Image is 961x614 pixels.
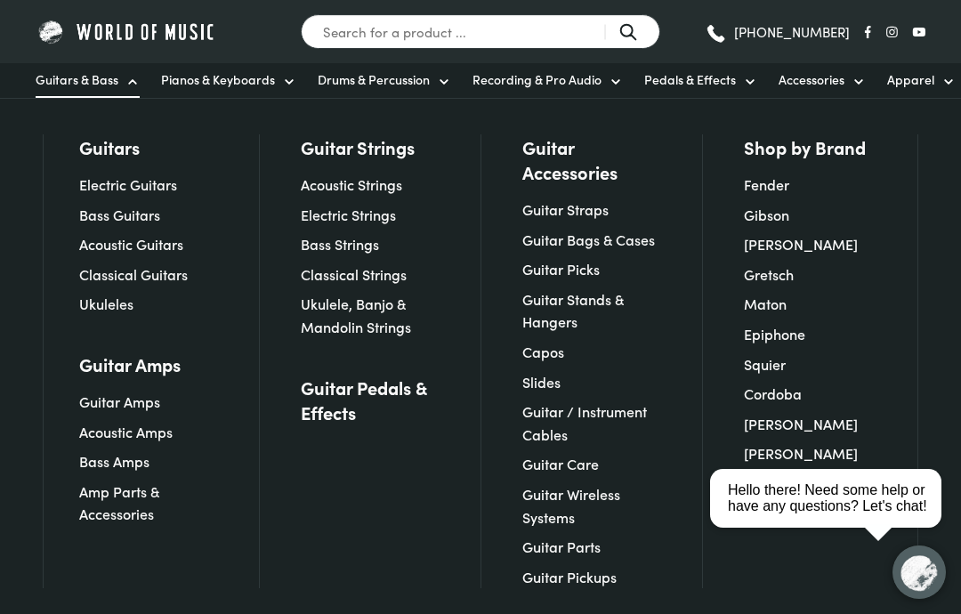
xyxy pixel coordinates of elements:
[79,134,140,159] a: Guitars
[744,134,866,159] a: Shop by Brand
[779,70,844,89] span: Accessories
[522,454,599,473] a: Guitar Care
[744,294,787,313] a: Maton
[887,70,934,89] span: Apparel
[744,384,802,403] a: Cordoba
[522,230,655,249] a: Guitar Bags & Cases
[301,174,402,194] a: Acoustic Strings
[301,205,396,224] a: Electric Strings
[79,422,173,441] a: Acoustic Amps
[734,25,850,38] span: [PHONE_NUMBER]
[744,205,789,224] a: Gibson
[703,418,961,614] iframe: Chat with our support team
[79,351,181,376] a: Guitar Amps
[79,294,133,313] a: Ukuleles
[79,174,177,194] a: Electric Guitars
[472,70,602,89] span: Recording & Pro Audio
[744,264,794,284] a: Gretsch
[522,372,561,392] a: Slides
[79,264,188,284] a: Classical Guitars
[318,70,430,89] span: Drums & Percussion
[705,19,850,45] a: [PHONE_NUMBER]
[301,375,439,424] a: Guitar Pedals & Effects
[522,199,609,219] a: Guitar Straps
[522,537,601,556] a: Guitar Parts
[79,392,160,411] a: Guitar Amps
[644,70,736,89] span: Pedals & Effects
[301,294,411,336] a: Ukulele, Banjo & Mandolin Strings
[301,134,415,159] a: Guitar Strings
[744,414,858,433] a: [PERSON_NAME]
[161,70,275,89] span: Pianos & Keyboards
[79,451,149,471] a: Bass Amps
[79,481,159,524] a: Amp Parts & Accessories
[79,205,160,224] a: Bass Guitars
[522,289,624,332] a: Guitar Stands & Hangers
[744,324,805,343] a: Epiphone
[744,174,789,194] a: Fender
[301,264,407,284] a: Classical Strings
[36,70,118,89] span: Guitars & Bass
[522,401,647,444] a: Guitar / Instrument Cables
[522,259,600,279] a: Guitar Picks
[522,134,660,184] a: Guitar Accessories
[36,18,218,45] img: World of Music
[522,484,620,527] a: Guitar Wireless Systems
[744,234,858,254] a: [PERSON_NAME]
[522,567,617,586] a: Guitar Pickups
[301,234,379,254] a: Bass Strings
[522,342,564,361] a: Capos
[79,234,183,254] a: Acoustic Guitars
[744,354,786,374] a: Squier
[301,14,660,49] input: Search for a product ...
